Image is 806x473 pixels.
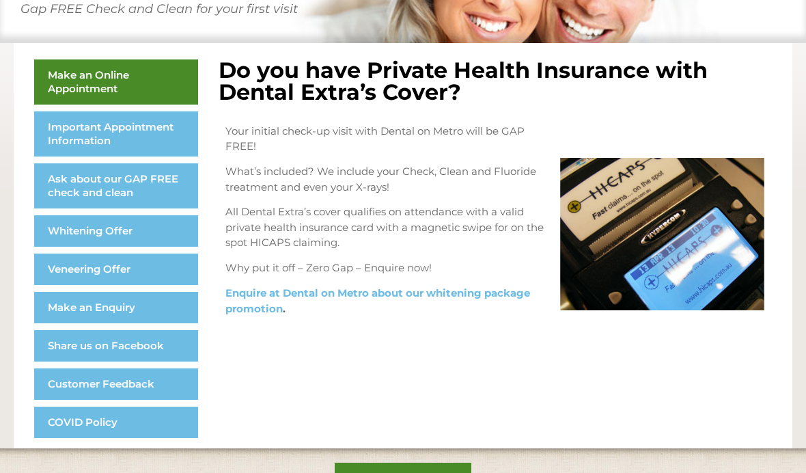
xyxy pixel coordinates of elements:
a: Share us on Facebook [34,330,198,362]
a: COVID Policy [34,407,198,438]
h5: Gap FREE Check and Clean for your first visit [20,3,786,15]
a: Make an Online Appointment [34,59,198,105]
a: Enquire at Dental on Metro about our whitening package promotion [225,286,530,315]
a: Important Appointment Information [34,111,198,157]
span: . [225,286,530,315]
h2: Do you have Private Health Insurance with Dental Extra’s Cover? [219,59,772,103]
a: Veneering Offer [34,254,198,285]
p: Your initial check-up visit with Dental on Metro will be GAP FREE! [225,124,546,154]
p: All Dental Extra’s cover qualifies on attendance with a valid private health insurance card with ... [225,204,546,251]
a: Customer Feedback [34,368,198,400]
p: What’s included? We include your Check, Clean and Fluoride treatment and even your X-rays! [225,164,546,195]
nav: Menu [34,59,198,438]
p: Why put it off – Zero Gap – Enquire now! [225,260,546,276]
a: Make an Enquiry [34,292,198,323]
a: Ask about our GAP FREE check and clean [34,163,198,208]
a: Whitening Offer [34,215,198,247]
